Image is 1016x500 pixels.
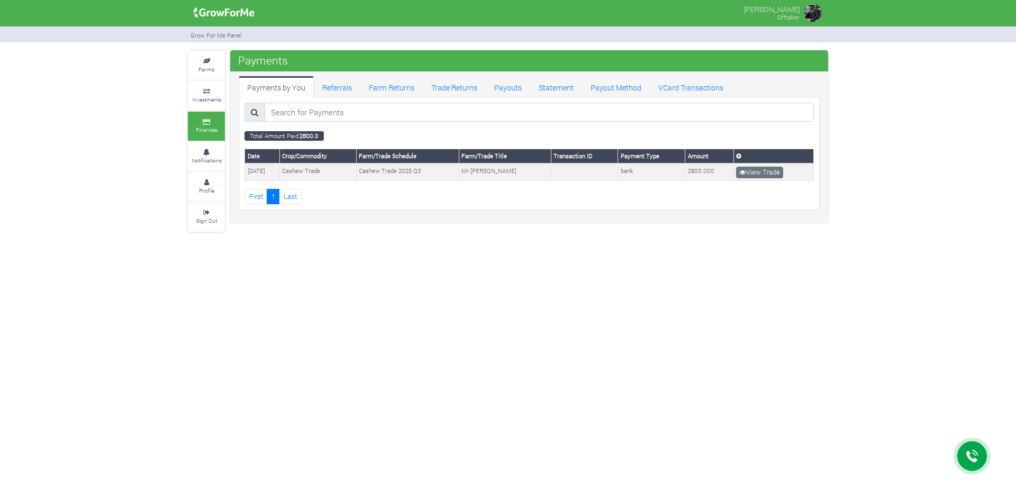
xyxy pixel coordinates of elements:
[530,76,582,97] a: Statement
[188,172,225,201] a: Profile
[279,189,301,204] a: Last
[360,76,423,97] a: Farm Returns
[188,202,225,231] a: Sign Out
[314,76,360,97] a: Referrals
[486,76,530,97] a: Payouts
[356,149,459,163] th: Farm/Trade Schedule
[192,96,221,103] small: Investments
[196,217,217,224] small: Sign Out
[244,189,814,204] nav: Page Navigation
[235,50,291,71] span: Payments
[618,149,685,163] th: Payment Type
[239,76,314,97] a: Payments by You
[685,149,734,163] th: Amount
[188,81,225,110] a: Investments
[423,76,486,97] a: Trade Returns
[551,149,618,163] th: Transaction ID
[245,163,280,180] td: [DATE]
[190,2,258,23] img: growforme image
[802,2,823,23] img: growforme image
[279,149,356,163] th: Crop/Commodity
[192,157,222,164] small: Notifications
[582,76,650,97] a: Payout Method
[267,189,279,204] a: 1
[188,51,225,80] a: Farms
[459,163,551,180] td: Mr [PERSON_NAME]
[265,103,814,122] input: Search for Payments
[685,163,734,180] td: 2800.000
[650,76,732,97] a: VCard Transactions
[736,167,783,178] a: View Trade
[279,163,356,180] td: Cashew Trade
[198,66,214,73] small: Farms
[244,131,324,141] small: Total Amount Paid:
[245,149,280,163] th: Date
[190,31,242,39] small: Grow For Me Panel
[459,149,551,163] th: Farm/Trade Title
[188,112,225,141] a: Finances
[196,126,217,133] small: Finances
[777,13,800,21] small: Offtaker
[199,187,214,194] small: Profile
[188,142,225,171] a: Notifications
[356,163,459,180] td: Cashew Trade 2025 Q3
[300,132,319,140] b: 2800.0
[244,189,267,204] a: First
[744,2,800,15] p: [PERSON_NAME]
[618,163,685,180] td: bank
